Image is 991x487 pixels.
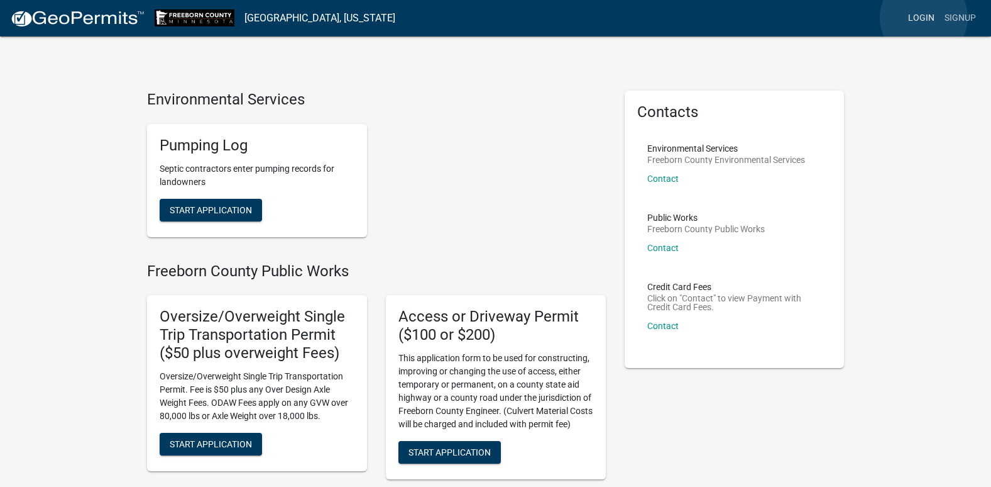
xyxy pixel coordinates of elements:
p: Public Works [647,213,765,222]
a: Contact [647,321,679,331]
p: Click on "Contact" to view Payment with Credit Card Fees. [647,294,822,311]
span: Start Application [170,204,252,215]
h4: Environmental Services [147,91,606,109]
p: Environmental Services [647,144,805,153]
h5: Contacts [637,103,832,121]
h5: Pumping Log [160,137,354,155]
a: Signup [939,6,981,30]
a: [GEOGRAPHIC_DATA], [US_STATE] [244,8,395,29]
span: Start Application [170,439,252,449]
button: Start Application [160,199,262,221]
img: Freeborn County, Minnesota [155,9,234,26]
h5: Access or Driveway Permit ($100 or $200) [398,308,593,344]
p: Credit Card Fees [647,283,822,291]
a: Login [903,6,939,30]
p: Freeborn County Environmental Services [647,155,805,164]
a: Contact [647,243,679,253]
p: Oversize/Overweight Single Trip Transportation Permit. Fee is $50 plus any Over Design Axle Weigh... [160,370,354,423]
h4: Freeborn County Public Works [147,262,606,281]
span: Start Application [408,447,491,457]
h5: Oversize/Overweight Single Trip Transportation Permit ($50 plus overweight Fees) [160,308,354,362]
p: Freeborn County Public Works [647,225,765,233]
button: Start Application [398,441,501,464]
p: Septic contractors enter pumping records for landowners [160,162,354,189]
a: Contact [647,174,679,184]
button: Start Application [160,433,262,456]
p: This application form to be used for constructing, improving or changing the use of access, eithe... [398,352,593,431]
